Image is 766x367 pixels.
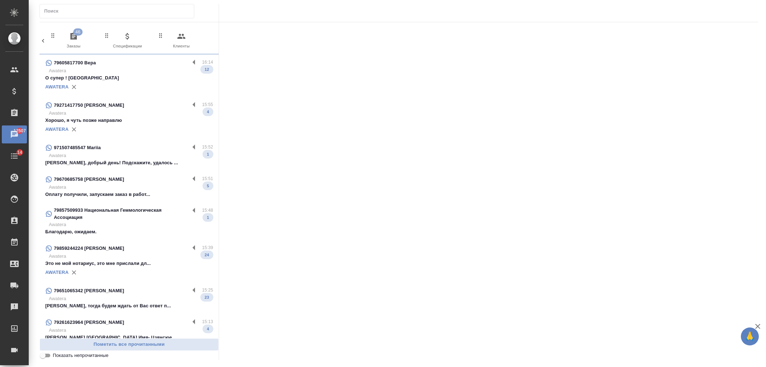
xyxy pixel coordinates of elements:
p: Awatera [49,110,213,117]
p: Awatera [49,253,213,260]
span: 23 [200,294,213,301]
p: Awatera [49,221,213,228]
div: 79261623964 [PERSON_NAME]15:13Awatera[PERSON_NAME] [GEOGRAPHIC_DATA] Имя- Цзянсюе4AWATERA [40,314,219,356]
span: 5 [203,182,213,189]
p: Это не мой нотариус, это мне прислали дл... [45,260,213,267]
a: AWATERA [45,127,69,132]
svg: Зажми и перетащи, чтобы поменять порядок вкладок [103,32,110,39]
p: 15:55 [202,101,213,108]
span: 12 [200,66,213,73]
p: Хорошо, я чуть позже направлю [45,117,213,124]
a: AWATERA [45,270,69,275]
a: 14 [2,147,27,165]
div: 79651065342 [PERSON_NAME]15:25Awatera[PERSON_NAME], тогда будем ждать от Вас ответ п...23 [40,282,219,314]
svg: Зажми и перетащи, чтобы поменять порядок вкладок [50,32,56,39]
p: 15:48 [202,207,213,214]
span: 24 [200,251,213,258]
p: 15:39 [202,244,213,251]
button: Удалить привязку [69,82,79,92]
span: Клиенты [157,32,205,50]
div: 971507485547 Mariia15:52Awatera[PERSON_NAME], добрый день! Подскажите, удалось ...1 [40,139,219,171]
span: 4 [203,108,213,115]
button: Удалить привязку [69,124,79,135]
p: 15:13 [202,318,213,325]
p: 79651065342 [PERSON_NAME] [54,287,124,294]
span: 12507 [9,127,30,134]
p: [PERSON_NAME], добрый день! Подскажите, удалось ... [45,159,213,166]
p: [PERSON_NAME], тогда будем ждать от Вас ответ п... [45,302,213,309]
span: Спецификации [103,32,152,50]
p: 15:51 [202,175,213,182]
a: 12507 [2,125,27,143]
span: 46 [73,28,83,36]
button: Удалить привязку [69,267,79,278]
p: 971507485547 Mariia [54,144,101,151]
div: 79271417750 [PERSON_NAME]15:55AwateraХорошо, я чуть позже направлю4AWATERA [40,97,219,139]
span: Показать непрочитанные [53,352,108,359]
svg: Зажми и перетащи, чтобы поменять порядок вкладок [211,32,218,39]
svg: Зажми и перетащи, чтобы поменять порядок вкладок [157,32,164,39]
span: Заказы [50,32,98,50]
p: 79670685758 [PERSON_NAME] [54,176,124,183]
span: 1 [203,214,213,221]
span: 1 [203,151,213,158]
span: 14 [13,149,27,156]
p: 79857509933 Национальная Геммологическая Ассоциация [54,207,190,221]
button: Пометить все прочитанными [40,338,219,351]
p: Awatera [49,67,213,74]
p: Awatera [49,295,213,302]
input: Поиск [44,6,194,16]
div: 79605817700 Вера16:14AwateraО супер ! [GEOGRAPHIC_DATA]12AWATERA [40,54,219,97]
p: 79271417750 [PERSON_NAME] [54,102,124,109]
p: Оплату получили, запускаем заказ в работ... [45,191,213,198]
p: Awatera [49,152,213,159]
p: 79859244224 [PERSON_NAME] [54,245,124,252]
a: AWATERA [45,84,69,90]
p: Благодарю, ожидаем. [45,228,213,235]
span: 🙏 [744,329,756,344]
p: 16:14 [202,59,213,66]
span: 4 [203,325,213,332]
p: 79605817700 Вера [54,59,96,66]
p: Awatera [49,327,213,334]
p: 15:52 [202,143,213,151]
p: 15:25 [202,286,213,294]
p: [PERSON_NAME] [GEOGRAPHIC_DATA] Имя- Цзянсюе [45,334,213,341]
p: Awatera [49,184,213,191]
div: 79857509933 Национальная Геммологическая Ассоциация15:48AwateraБлагодарю, ожидаем.1 [40,202,219,240]
div: 79859244224 [PERSON_NAME]15:39AwateraЭто не мой нотариус, это мне прислали дл...24AWATERA [40,240,219,282]
p: О супер ! [GEOGRAPHIC_DATA] [45,74,213,82]
p: 79261623964 [PERSON_NAME] [54,319,124,326]
div: 79670685758 [PERSON_NAME]15:51AwateraОплату получили, запускаем заказ в работ...5 [40,171,219,202]
span: Входящие [211,32,259,50]
span: Пометить все прочитанными [43,340,215,349]
button: 🙏 [741,327,759,345]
